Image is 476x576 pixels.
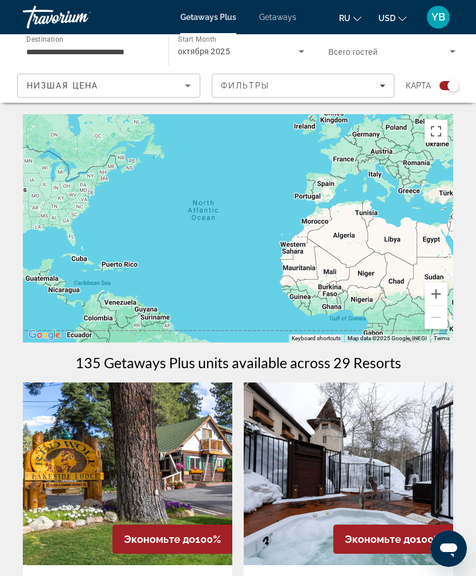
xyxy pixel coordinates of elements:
[339,10,361,26] button: Change language
[23,2,137,32] a: Travorium
[378,14,396,23] span: USD
[221,81,270,90] span: Фильтры
[423,5,453,29] button: User Menu
[244,382,453,565] img: Sapphire Resorts at Olympic Village
[178,35,216,43] span: Start Month
[425,283,447,305] button: Zoom in
[26,45,154,59] input: Select destination
[26,328,63,343] img: Google
[348,335,427,341] span: Map data ©2025 Google, INEGI
[178,47,231,56] span: октября 2025
[259,13,296,22] a: Getaways
[75,354,401,371] h1: 135 Getaways Plus units available across 29 Resorts
[112,525,232,554] div: 100%
[23,382,232,565] img: Red Wolf Lakeside
[26,35,63,43] span: Destination
[425,120,447,143] button: Toggle fullscreen view
[431,11,445,23] span: YB
[339,14,350,23] span: ru
[27,81,98,90] span: Низшая цена
[425,306,447,329] button: Zoom out
[26,328,63,343] a: Open this area in Google Maps (opens a new window)
[124,533,195,545] span: Экономьте до
[212,74,395,98] button: Filters
[333,525,453,554] div: 100%
[434,335,450,341] a: Terms (opens in new tab)
[378,10,406,26] button: Change currency
[345,533,416,545] span: Экономьте до
[27,79,191,92] mat-select: Sort by
[406,78,431,94] span: карта
[328,47,377,57] span: Всего гостей
[292,335,341,343] button: Keyboard shortcuts
[430,530,467,567] iframe: Кнопка для запуску вікна повідомлень
[180,13,236,22] a: Getaways Plus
